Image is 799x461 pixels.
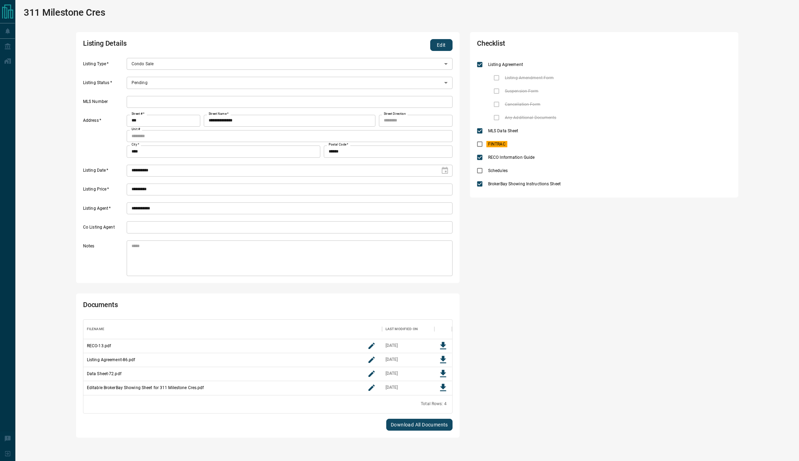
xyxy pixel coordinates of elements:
[486,141,507,147] span: FINTRAC
[127,58,453,70] div: Condo Sale
[87,357,135,363] p: Listing Agreement-86.pdf
[83,224,125,233] label: Co Listing Agent
[486,61,525,68] span: Listing Agreement
[209,112,229,116] label: Street Name
[386,343,398,349] div: Aug 15, 2025
[83,300,305,312] h2: Documents
[83,168,125,177] label: Listing Date
[87,385,204,391] p: Editable BrokerBay Showing Sheet for 311 Milestone Cres.pdf
[83,186,125,195] label: Listing Price
[503,75,555,81] span: Listing Amendment Form
[87,371,121,377] p: Data Sheet-72.pdf
[503,88,540,94] span: Suspension Form
[87,319,104,339] div: Filename
[83,61,125,70] label: Listing Type
[386,385,398,391] div: Aug 16, 2025
[430,39,453,51] button: Edit
[486,128,520,134] span: MLS Data Sheet
[386,419,453,431] button: Download All Documents
[421,401,447,407] div: Total Rows: 4
[365,339,379,353] button: rename button
[436,381,450,395] button: Download File
[486,154,536,161] span: RECO Information Guide
[503,101,542,107] span: Cancellation Form
[386,319,418,339] div: Last Modified On
[83,118,125,157] label: Address
[486,181,562,187] span: BrokerBay Showing Instructions Sheet
[386,357,398,363] div: Aug 15, 2025
[436,339,450,353] button: Download File
[83,99,125,108] label: MLS Number
[365,381,379,395] button: rename button
[24,7,105,18] h1: 311 Milestone Cres
[386,371,398,377] div: Aug 15, 2025
[127,77,453,89] div: Pending
[83,206,125,215] label: Listing Agent
[382,319,434,339] div: Last Modified On
[83,243,125,276] label: Notes
[486,168,509,174] span: Schedules
[365,353,379,367] button: rename button
[365,367,379,381] button: rename button
[503,114,558,121] span: Any Additional Documents
[83,39,305,51] h2: Listing Details
[87,343,111,349] p: RECO-13.pdf
[83,80,125,89] label: Listing Status
[436,353,450,367] button: Download File
[477,39,630,51] h2: Checklist
[132,142,139,147] label: City
[436,367,450,381] button: Download File
[329,142,348,147] label: Postal Code
[132,127,140,132] label: Unit #
[83,319,382,339] div: Filename
[132,112,144,116] label: Street #
[384,112,406,116] label: Street Direction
